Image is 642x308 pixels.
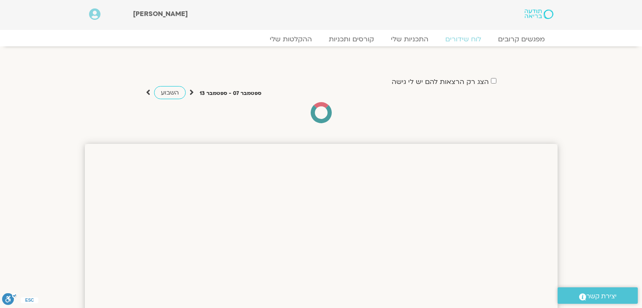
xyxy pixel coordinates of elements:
[320,35,382,43] a: קורסים ותכניות
[261,35,320,43] a: ההקלטות שלי
[161,89,179,97] span: השבוע
[200,89,261,98] p: ספטמבר 07 - ספטמבר 13
[133,9,188,19] span: [PERSON_NAME]
[490,35,553,43] a: מפגשים קרובים
[437,35,490,43] a: לוח שידורים
[558,287,638,304] a: יצירת קשר
[382,35,437,43] a: התכניות שלי
[586,291,617,302] span: יצירת קשר
[89,35,553,43] nav: Menu
[392,78,489,86] label: הצג רק הרצאות להם יש לי גישה
[154,86,186,99] a: השבוע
